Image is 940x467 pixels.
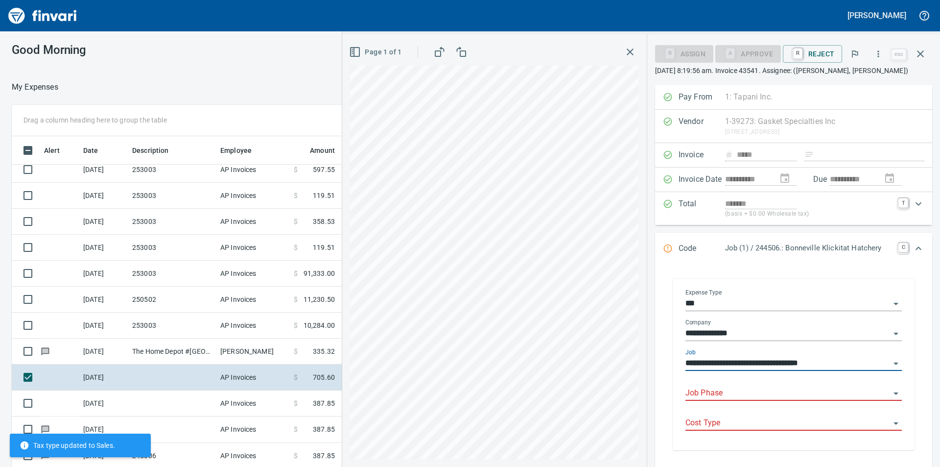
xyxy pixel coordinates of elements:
button: Flag [844,43,866,65]
td: 253003 [128,183,216,209]
td: [DATE] [79,287,128,313]
td: AP Invoices [216,261,290,287]
button: Open [889,327,903,341]
td: [DATE] [79,261,128,287]
span: 705.60 [313,372,335,382]
td: [DATE] [79,183,128,209]
td: AP Invoices [216,183,290,209]
span: Amount [310,145,335,156]
p: Drag a column heading here to group the table [23,115,167,125]
td: [DATE] [79,157,128,183]
a: T [898,198,908,208]
span: 119.51 [313,191,335,200]
span: Close invoice [889,42,932,66]
td: AP Invoices [216,287,290,313]
div: Expand [655,192,932,225]
button: Open [889,297,903,311]
button: [PERSON_NAME] [845,8,909,23]
span: $ [294,398,298,408]
td: 253003 [128,313,216,339]
td: [DATE] [79,417,128,442]
a: R [793,48,802,59]
label: Company [685,320,711,325]
span: 11,230.50 [304,295,335,304]
span: Description [132,145,169,156]
span: Alert [44,145,72,156]
td: 253003 [128,235,216,261]
span: Date [83,145,98,156]
a: C [898,243,908,252]
td: AP Invoices [216,235,290,261]
nav: breadcrumb [12,81,58,93]
span: 119.51 [313,243,335,252]
button: More [868,43,889,65]
span: $ [294,424,298,434]
td: 253003 [128,261,216,287]
td: [DATE] [79,365,128,391]
span: $ [294,451,298,461]
td: AP Invoices [216,365,290,391]
span: $ [294,165,298,174]
span: 387.85 [313,398,335,408]
h5: [PERSON_NAME] [847,10,906,21]
td: AP Invoices [216,391,290,417]
button: Page 1 of 1 [347,43,405,61]
span: Page 1 of 1 [351,46,401,58]
td: [PERSON_NAME] [216,339,290,365]
td: 253003 [128,157,216,183]
td: 250502 [128,287,216,313]
span: Date [83,145,111,156]
span: 358.53 [313,217,335,226]
td: The Home Depot #[GEOGRAPHIC_DATA] [128,339,216,365]
td: AP Invoices [216,157,290,183]
span: $ [294,191,298,200]
div: Job Phase required [715,49,781,57]
div: Assign [655,49,713,57]
span: $ [294,346,298,356]
button: Open [889,357,903,370]
span: 10,284.00 [304,320,335,330]
td: 253003 [128,209,216,235]
span: 387.85 [313,451,335,461]
td: [DATE] [79,391,128,417]
td: [DATE] [79,313,128,339]
td: [DATE] [79,339,128,365]
p: [DATE] 8:19:56 am. Invoice 43541. Assignee: ([PERSON_NAME], [PERSON_NAME]) [655,66,932,75]
span: Reject [791,46,834,62]
span: $ [294,269,298,278]
span: $ [294,295,298,304]
span: Employee [220,145,264,156]
td: Job (1) / 244506.: Bonneville Klickitat Hatchery [339,365,584,391]
span: Amount [297,145,335,156]
span: Description [132,145,182,156]
span: $ [294,320,298,330]
span: 335.32 [313,346,335,356]
p: Total [679,198,725,219]
td: [DATE] [79,209,128,235]
span: $ [294,243,298,252]
p: My Expenses [12,81,58,93]
td: Job (1) / 253003.: PDX Facility Improvements / 15073. .: Office/Modeling/DTM / 5: Other [339,339,584,365]
button: Open [889,417,903,430]
span: 597.55 [313,165,335,174]
td: AP Invoices [216,209,290,235]
td: [DATE] [79,235,128,261]
span: Has messages [40,348,50,354]
button: RReject [783,45,842,63]
span: Has messages [40,426,50,432]
p: Job (1) / 244506.: Bonneville Klickitat Hatchery [725,243,893,254]
span: Alert [44,145,60,156]
td: Job (1) / 244008.: Southeast 1.5MG Reservoir / 1110. .: 12' Trench Box / 5: Other [339,391,584,417]
span: 387.85 [313,424,335,434]
div: Expand [655,233,932,265]
p: (basis + $0.00 Wholesale tax) [725,209,893,219]
label: Job [685,349,696,355]
img: Finvari [6,4,79,27]
td: AP Invoices [216,313,290,339]
p: Code [679,243,725,255]
button: Open [889,387,903,400]
td: AP Invoices [216,417,290,442]
span: Employee [220,145,252,156]
span: 91,333.00 [304,269,335,278]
